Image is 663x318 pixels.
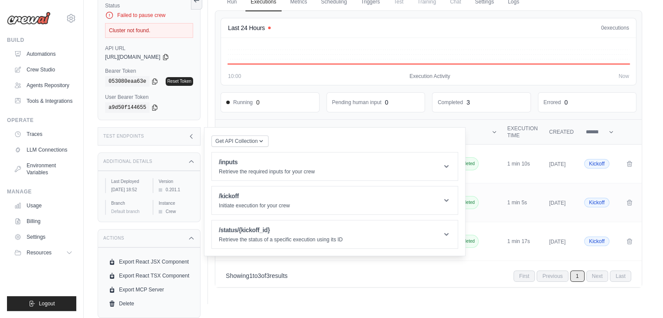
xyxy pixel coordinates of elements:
[537,271,568,282] span: Previous
[564,98,568,107] div: 0
[215,120,642,287] section: Crew executions table
[10,63,76,77] a: Crew Studio
[219,226,343,234] h1: /status/{kickoff_id}
[215,120,446,145] th: Inputs
[228,24,265,32] h4: Last 24 Hours
[10,246,76,260] button: Resources
[586,271,609,282] span: Next
[10,230,76,244] a: Settings
[10,199,76,213] a: Usage
[226,271,288,280] p: Showing to of results
[166,77,193,86] a: Reset Token
[601,24,629,31] div: executions
[502,120,544,145] th: Execution Time
[111,209,139,214] span: Default branch
[105,283,193,297] a: Export MCP Server
[507,160,539,167] div: 1 min 10s
[549,239,566,245] time: [DATE]
[438,99,463,106] dd: Completed
[249,272,253,279] span: 1
[507,199,539,206] div: 1 min 5s
[513,271,535,282] span: First
[39,300,55,307] span: Logout
[111,187,137,192] time: October 8, 2025 at 18:52 AEDT
[103,159,152,164] h3: Additional Details
[549,200,566,206] time: [DATE]
[219,202,290,209] p: Initiate execution for your crew
[219,168,315,175] p: Retrieve the required inputs for your crew
[584,159,609,169] span: Kickoff
[601,25,604,31] span: 0
[211,135,269,147] button: Get API Collection
[7,37,76,44] div: Build
[228,73,241,80] span: 10:00
[159,200,193,206] label: Instance
[570,271,585,282] span: 1
[105,11,193,20] div: Failed to pause crew
[10,214,76,228] a: Billing
[105,269,193,283] a: Export React TSX Component
[549,161,566,167] time: [DATE]
[219,236,343,243] p: Retrieve the status of a specific execution using its ID
[10,127,76,141] a: Traces
[7,188,76,195] div: Manage
[7,296,76,311] button: Logout
[258,272,261,279] span: 3
[215,264,642,287] nav: Pagination
[7,117,76,124] div: Operate
[219,192,290,200] h1: /kickoff
[584,237,609,246] span: Kickoff
[159,186,193,193] div: 0.201.1
[105,68,193,74] label: Bearer Token
[10,94,76,108] a: Tools & Integrations
[27,249,51,256] span: Resources
[266,272,270,279] span: 3
[159,178,193,185] label: Version
[226,99,253,106] span: Running
[105,255,193,269] a: Export React JSX Component
[219,158,315,166] h1: /inputs
[10,143,76,157] a: LLM Connections
[105,2,193,9] label: Status
[385,98,388,107] div: 0
[215,138,258,145] span: Get API Collection
[103,134,144,139] h3: Test Endpoints
[105,297,193,311] a: Delete
[105,102,150,113] code: a9d50f144655
[10,159,76,179] a: Environment Variables
[105,23,193,38] div: Cluster not found.
[466,98,470,107] div: 3
[507,238,539,245] div: 1 min 17s
[256,98,260,107] div: 0
[103,236,124,241] h3: Actions
[409,73,450,80] span: Execution Activity
[7,12,51,25] img: Logo
[10,78,76,92] a: Agents Repository
[105,94,193,101] label: User Bearer Token
[513,271,631,282] nav: Pagination
[105,54,160,61] span: [URL][DOMAIN_NAME]
[610,271,631,282] span: Last
[105,45,193,52] label: API URL
[111,178,146,185] label: Last Deployed
[332,99,381,106] dd: Pending human input
[619,73,629,80] span: Now
[111,200,146,206] label: Branch
[10,47,76,61] a: Automations
[584,198,609,207] span: Kickoff
[544,120,579,145] th: Created
[105,76,150,87] code: 053080eaa63e
[544,99,561,106] dd: Errored
[159,208,193,215] div: Crew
